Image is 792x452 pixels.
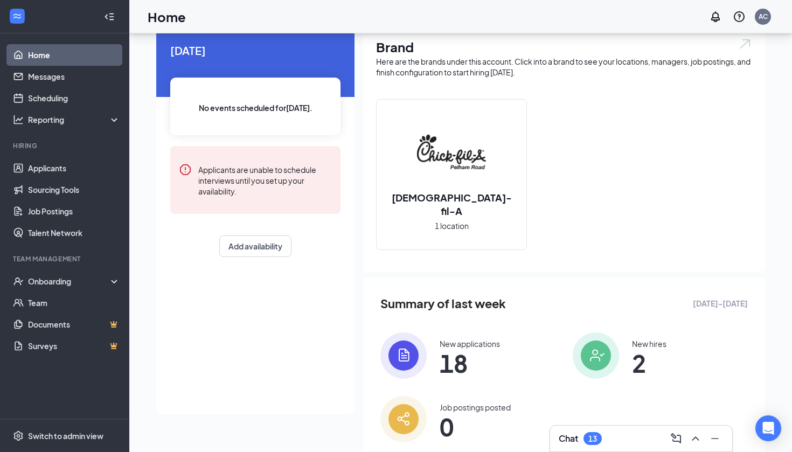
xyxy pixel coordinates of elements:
div: Here are the brands under this account. Click into a brand to see your locations, managers, job p... [376,56,752,78]
div: New hires [632,338,666,349]
span: [DATE] - [DATE] [693,297,748,309]
a: Team [28,292,120,314]
h1: Home [148,8,186,26]
svg: Analysis [13,114,24,125]
a: Talent Network [28,222,120,244]
img: open.6027fd2a22e1237b5b06.svg [738,38,752,50]
span: 18 [440,353,500,373]
a: Home [28,44,120,66]
div: Reporting [28,114,121,125]
div: 13 [588,434,597,443]
button: Minimize [706,430,724,447]
h3: Chat [559,433,578,444]
svg: WorkstreamLogo [12,11,23,22]
div: Job postings posted [440,402,511,413]
svg: Collapse [104,11,115,22]
span: Summary of last week [380,294,506,313]
span: 0 [440,417,511,436]
svg: ChevronUp [689,432,702,445]
img: icon [380,332,427,379]
h2: [DEMOGRAPHIC_DATA]-fil-A [377,191,526,218]
svg: QuestionInfo [733,10,746,23]
span: No events scheduled for [DATE] . [199,102,312,114]
svg: Minimize [708,432,721,445]
div: Open Intercom Messenger [755,415,781,441]
a: Messages [28,66,120,87]
img: icon [573,332,619,379]
button: ComposeMessage [668,430,685,447]
div: Applicants are unable to schedule interviews until you set up your availability. [198,163,332,197]
button: ChevronUp [687,430,704,447]
img: Chick-fil-A [417,117,486,186]
span: [DATE] [170,42,341,59]
svg: UserCheck [13,276,24,287]
span: 2 [632,353,666,373]
a: Scheduling [28,87,120,109]
img: icon [380,396,427,442]
svg: ComposeMessage [670,432,683,445]
svg: Settings [13,430,24,441]
a: DocumentsCrown [28,314,120,335]
div: Switch to admin view [28,430,103,441]
h1: Brand [376,38,752,56]
div: AC [759,12,768,21]
a: Job Postings [28,200,120,222]
div: Hiring [13,141,118,150]
span: 1 location [435,220,469,232]
div: Team Management [13,254,118,263]
a: Applicants [28,157,120,179]
div: Onboarding [28,276,111,287]
a: Sourcing Tools [28,179,120,200]
a: SurveysCrown [28,335,120,357]
div: New applications [440,338,500,349]
svg: Notifications [709,10,722,23]
button: Add availability [219,235,291,257]
svg: Error [179,163,192,176]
